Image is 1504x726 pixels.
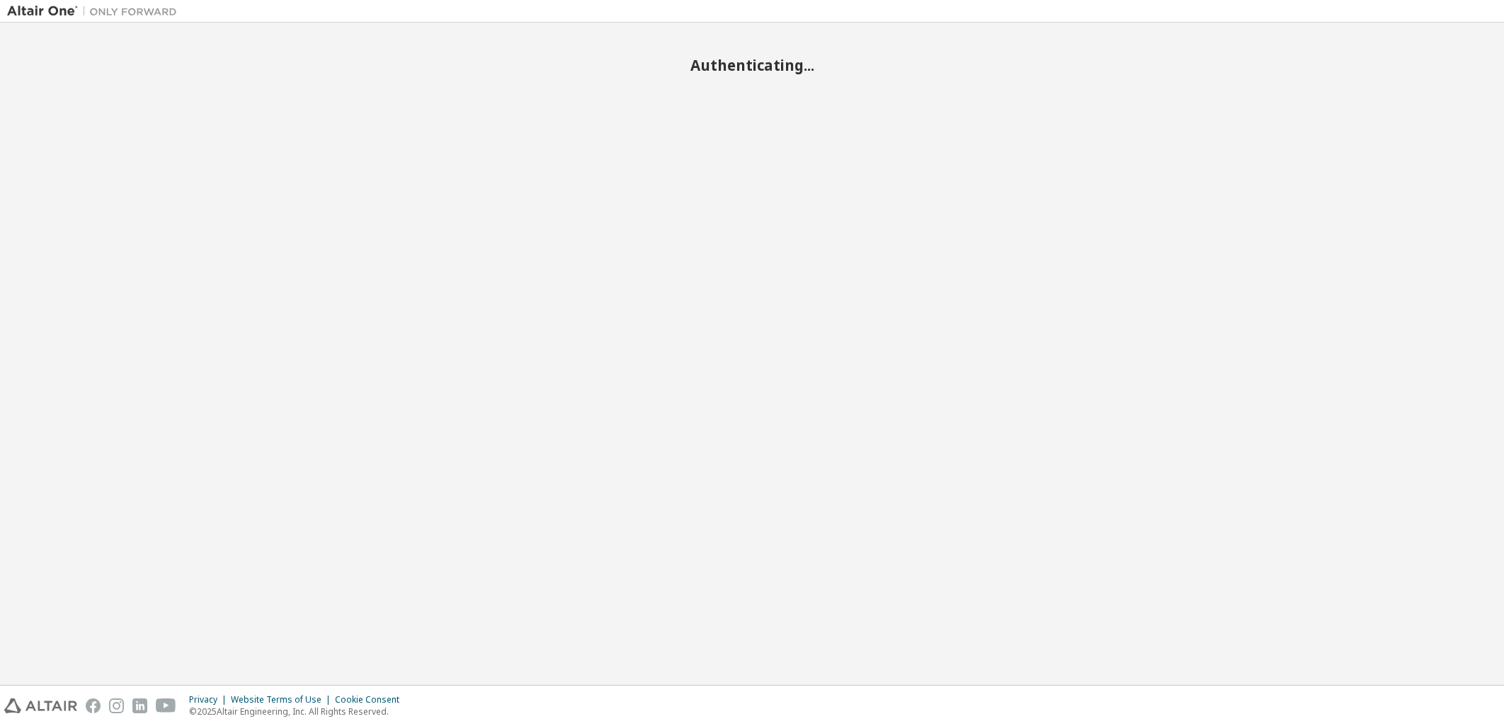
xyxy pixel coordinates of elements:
img: Altair One [7,4,184,18]
img: altair_logo.svg [4,698,77,713]
img: instagram.svg [109,698,124,713]
img: linkedin.svg [132,698,147,713]
div: Cookie Consent [335,694,408,705]
img: youtube.svg [156,698,176,713]
div: Privacy [189,694,231,705]
div: Website Terms of Use [231,694,335,705]
p: © 2025 Altair Engineering, Inc. All Rights Reserved. [189,705,408,718]
img: facebook.svg [86,698,101,713]
h2: Authenticating... [7,56,1497,74]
